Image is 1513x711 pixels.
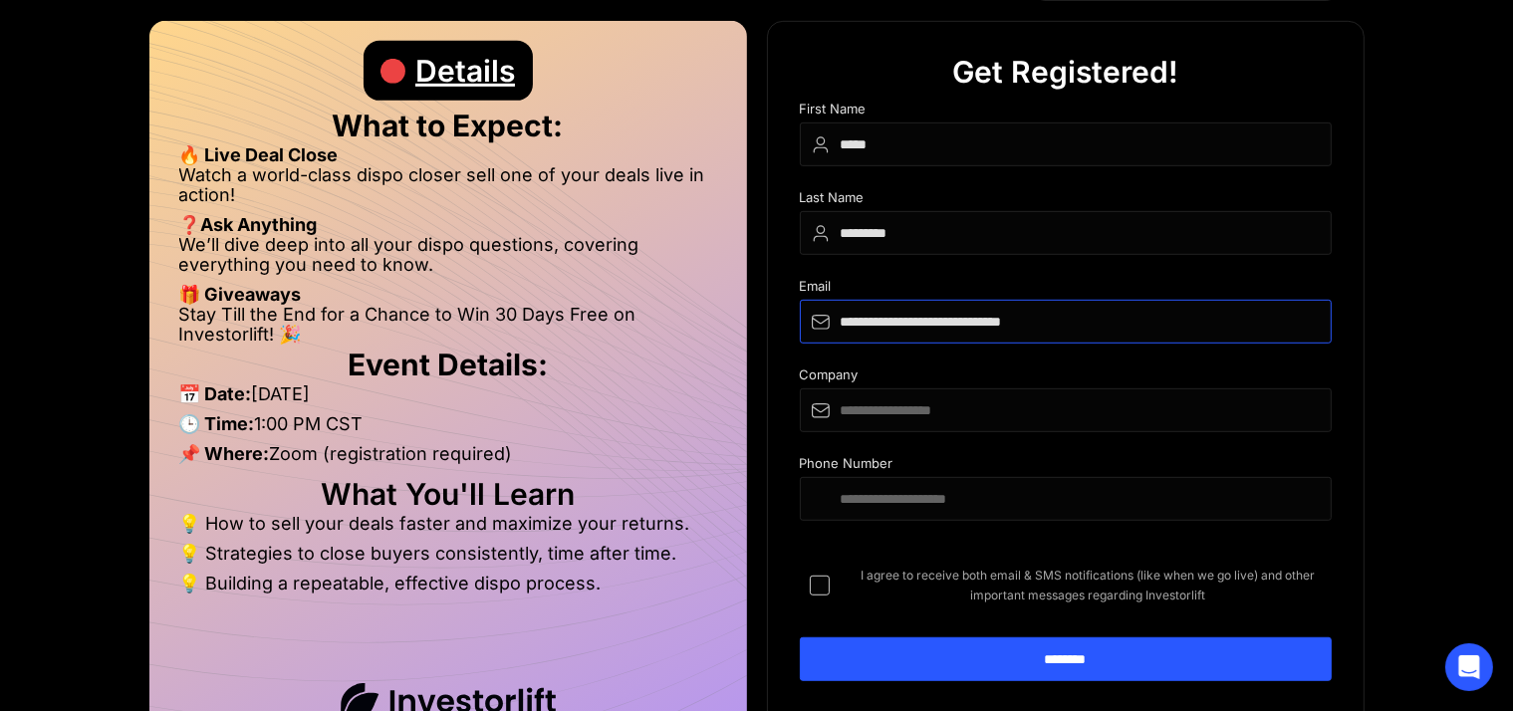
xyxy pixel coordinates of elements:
[800,279,1332,300] div: Email
[800,102,1332,122] div: First Name
[179,284,302,305] strong: 🎁 Giveaways
[179,444,717,474] li: Zoom (registration required)
[846,566,1332,605] span: I agree to receive both email & SMS notifications (like when we go live) and other important mess...
[179,414,717,444] li: 1:00 PM CST
[333,108,564,143] strong: What to Expect:
[179,383,252,404] strong: 📅 Date:
[952,42,1178,102] div: Get Registered!
[800,367,1332,388] div: Company
[179,235,717,285] li: We’ll dive deep into all your dispo questions, covering everything you need to know.
[1445,643,1493,691] div: Open Intercom Messenger
[179,305,717,345] li: Stay Till the End for a Chance to Win 30 Days Free on Investorlift! 🎉
[179,413,255,434] strong: 🕒 Time:
[179,144,339,165] strong: 🔥 Live Deal Close
[179,443,270,464] strong: 📌 Where:
[800,456,1332,477] div: Phone Number
[179,484,717,504] h2: What You'll Learn
[179,165,717,215] li: Watch a world-class dispo closer sell one of your deals live in action!
[179,544,717,574] li: 💡 Strategies to close buyers consistently, time after time.
[800,190,1332,211] div: Last Name
[179,214,318,235] strong: ❓Ask Anything
[348,347,548,382] strong: Event Details:
[179,514,717,544] li: 💡 How to sell your deals faster and maximize your returns.
[179,384,717,414] li: [DATE]
[415,41,515,101] div: Details
[179,574,717,593] li: 💡 Building a repeatable, effective dispo process.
